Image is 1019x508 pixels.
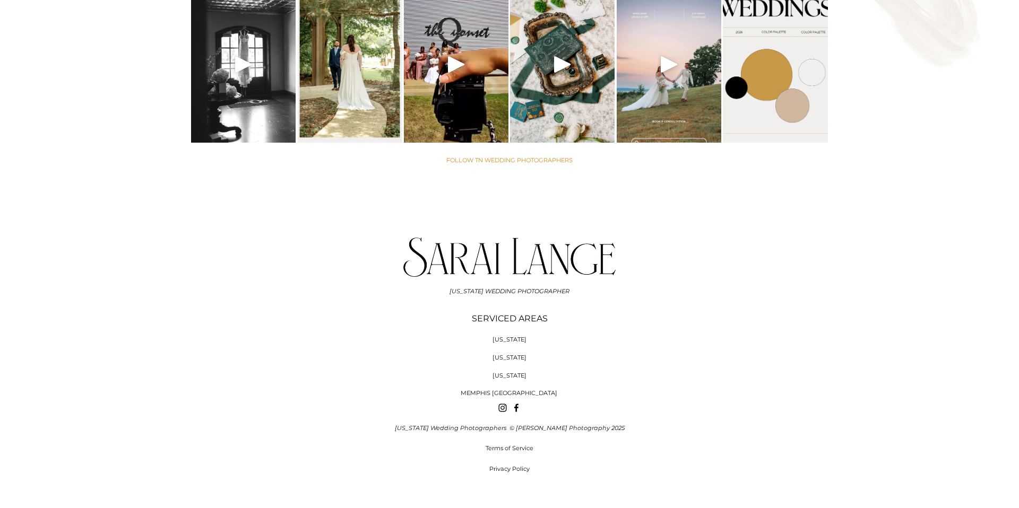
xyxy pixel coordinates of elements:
a: Terms of Service [486,444,533,453]
p: SERVICED AREAS [403,312,616,326]
a: MEMPHIS [GEOGRAPHIC_DATA] [461,389,557,398]
div: Play [657,51,682,77]
a: Instagram [498,404,507,412]
span: Privacy Policy [489,465,530,472]
span: [US_STATE] [493,336,526,343]
span: [US_STATE] [493,372,526,379]
a: [US_STATE] [493,371,526,381]
div: Play [550,51,575,77]
a: Privacy Policy [489,465,530,474]
div: Play [444,51,469,77]
a: [US_STATE] [493,353,526,363]
span: FOLLOW TN WEDDING PHOTOGRAPHERS [446,156,573,164]
a: Facebook [512,404,521,412]
div: Play [231,51,256,77]
span: [US_STATE] [493,354,526,361]
span: MEMPHIS [GEOGRAPHIC_DATA] [461,389,557,397]
em: [US_STATE] Wedding Photographers © [PERSON_NAME] Photography 2025 [395,424,625,432]
em: [US_STATE] WEDDING PHOTOGRAPHER [450,287,569,295]
a: [US_STATE] [493,335,526,345]
span: Terms of Service [486,444,533,452]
